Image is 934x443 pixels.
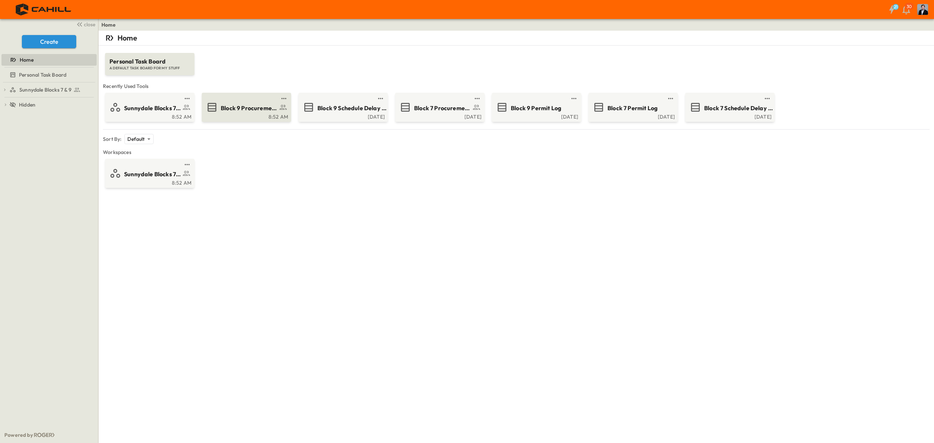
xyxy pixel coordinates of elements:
span: Block 7 Permit Log [607,104,657,112]
a: Block 7 Permit Log [590,101,675,113]
span: Block 9 Permit Log [511,104,561,112]
p: 30 [907,4,912,9]
span: Hidden [19,101,35,108]
button: test [473,94,482,103]
a: Home [1,55,95,65]
a: [DATE] [493,113,578,119]
span: Sunnydale Blocks 7 & 9 [124,104,181,112]
a: 8:52 AM [203,113,288,119]
a: [DATE] [300,113,385,119]
button: test [183,94,192,103]
div: Personal Task Boardtest [1,69,97,81]
span: Workspaces [103,149,930,156]
span: A DEFAULT TASK BOARD FOR MY STUFF [109,66,190,71]
span: Sunnydale Blocks 7 & 9 [19,86,72,93]
a: Personal Task BoardA DEFAULT TASK BOARD FOR MY STUFF [104,46,195,75]
span: Personal Task Board [19,71,66,78]
a: Home [101,21,116,28]
div: Sunnydale Blocks 7 & 9test [1,84,97,96]
button: test [666,94,675,103]
p: Sort By: [103,135,121,143]
button: test [279,94,288,103]
span: Home [20,56,34,63]
button: test [570,94,578,103]
img: Profile Picture [917,4,928,15]
span: close [84,21,95,28]
a: [DATE] [590,113,675,119]
a: Sunnydale Blocks 7 & 9 [107,101,192,113]
button: 21 [884,3,899,16]
a: Block 9 Schedule Delay Log [300,101,385,113]
a: Personal Task Board [1,70,95,80]
a: Block 7 Schedule Delay Log [687,101,772,113]
a: Block 7 Procurement Log [397,101,482,113]
button: test [183,160,192,169]
a: Sunnydale Blocks 7 & 9 [107,167,192,179]
button: close [73,19,97,29]
a: [DATE] [687,113,772,119]
span: Block 7 Procurement Log [414,104,471,112]
a: Block 9 Permit Log [493,101,578,113]
a: 8:52 AM [107,113,192,119]
span: Block 7 Schedule Delay Log [704,104,775,112]
span: Sunnydale Blocks 7 & 9 [124,170,181,178]
div: Default [124,134,153,144]
button: test [763,94,772,103]
img: 4f72bfc4efa7236828875bac24094a5ddb05241e32d018417354e964050affa1.png [9,2,79,17]
button: test [376,94,385,103]
span: Recently Used Tools [103,82,930,90]
h6: 21 [894,4,898,10]
p: Default [127,135,144,143]
a: Sunnydale Blocks 7 & 9 [9,85,95,95]
p: Home [117,33,137,43]
a: [DATE] [397,113,482,119]
a: 8:52 AM [107,179,192,185]
button: Create [22,35,76,48]
span: Block 9 Procurement Log [221,104,277,112]
nav: breadcrumbs [101,21,120,28]
span: Personal Task Board [109,57,190,66]
a: Block 9 Procurement Log [203,101,288,113]
span: Block 9 Schedule Delay Log [317,104,389,112]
